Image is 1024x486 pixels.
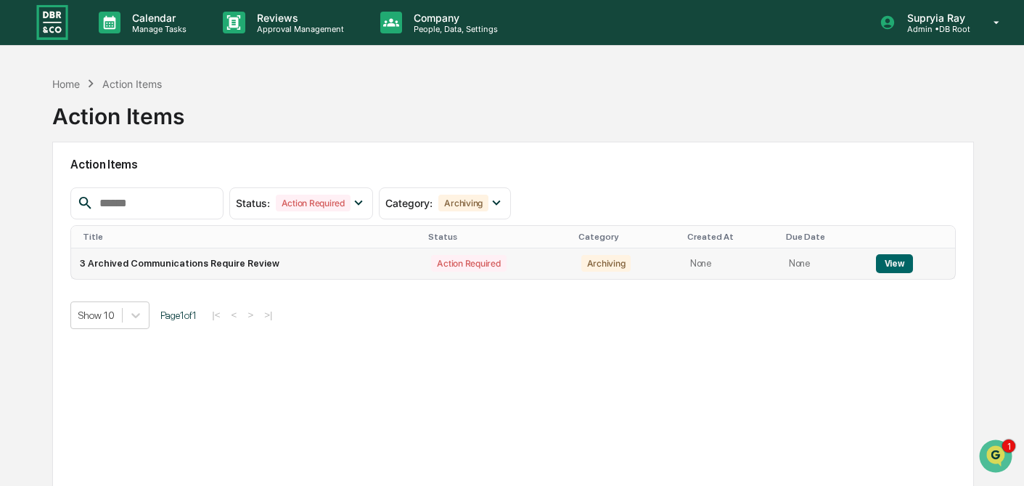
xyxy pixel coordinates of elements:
a: View [876,258,913,269]
td: 3 Archived Communications Require Review [71,248,422,279]
div: Past conversations [15,161,97,173]
p: Calendar [120,12,194,24]
p: Admin • DB Root [896,24,972,34]
div: 🗄️ [105,259,117,271]
button: > [243,309,258,321]
p: Supryia Ray [896,12,972,24]
span: Category : [385,197,433,209]
a: 🗄️Attestations [99,252,186,278]
div: Archiving [581,255,631,272]
div: Created At [687,232,774,242]
span: Page 1 of 1 [160,309,197,321]
div: Title [83,232,417,242]
span: Status : [236,197,270,209]
p: Reviews [245,12,351,24]
span: Preclearance [29,258,94,272]
td: None [780,248,867,279]
button: View [876,254,913,273]
div: Status [428,232,566,242]
div: 🖐️ [15,259,26,271]
button: |< [208,309,224,321]
p: How can we help? [15,31,264,54]
button: See all [225,158,264,176]
a: 🔎Data Lookup [9,280,97,306]
span: [PERSON_NAME] [45,198,118,209]
div: Start new chat [65,111,238,126]
div: Action Items [52,92,184,129]
span: • [120,198,126,209]
p: Manage Tasks [120,24,194,34]
img: 1746055101610-c473b297-6a78-478c-a979-82029cc54cd1 [29,198,41,210]
td: None [681,248,780,279]
p: People, Data, Settings [402,24,505,34]
div: We're offline, we'll be back soon [65,126,205,137]
div: Action Required [431,255,506,272]
span: [DATE] [128,198,158,209]
img: 1746055101610-c473b297-6a78-478c-a979-82029cc54cd1 [15,111,41,137]
span: Data Lookup [29,285,91,300]
img: logo [35,3,70,41]
img: 8933085812038_c878075ebb4cc5468115_72.jpg [30,111,57,137]
p: Approval Management [245,24,351,34]
p: Company [402,12,505,24]
div: Due Date [786,232,861,242]
div: Archiving [438,195,488,211]
button: Start new chat [247,116,264,133]
div: Action Items [102,78,162,90]
button: < [227,309,242,321]
a: 🖐️Preclearance [9,252,99,278]
iframe: Open customer support [978,438,1017,477]
span: Attestations [120,258,180,272]
button: >| [260,309,277,321]
a: Powered byPylon [102,320,176,332]
div: Action Required [276,195,351,211]
img: Jack Rasmussen [15,184,38,207]
div: 🔎 [15,287,26,299]
h2: Action Items [70,158,956,171]
span: Pylon [144,321,176,332]
div: Home [52,78,80,90]
div: Category [578,232,676,242]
